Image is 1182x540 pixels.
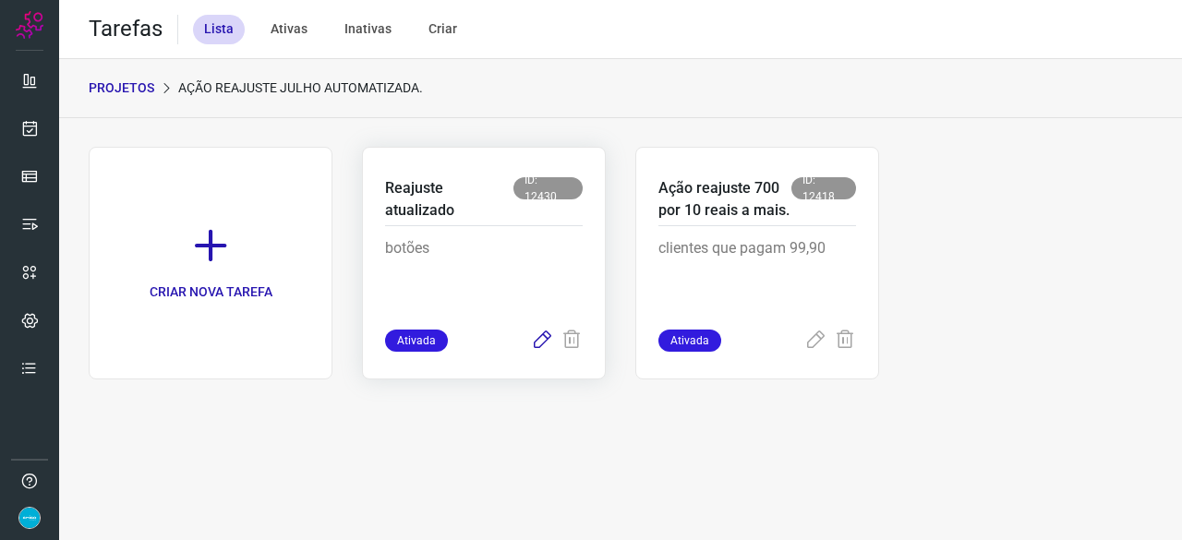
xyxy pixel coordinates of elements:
[89,147,332,379] a: CRIAR NOVA TAREFA
[178,78,423,98] p: Ação reajuste Julho automatizada.
[385,237,583,330] p: botões
[417,15,468,44] div: Criar
[385,177,513,222] p: Reajuste atualizado
[16,11,43,39] img: Logo
[259,15,319,44] div: Ativas
[658,237,856,330] p: clientes que pagam 99,90
[193,15,245,44] div: Lista
[150,282,272,302] p: CRIAR NOVA TAREFA
[791,177,856,199] span: ID: 12418
[89,78,154,98] p: PROJETOS
[18,507,41,529] img: 4352b08165ebb499c4ac5b335522ff74.png
[89,16,163,42] h2: Tarefas
[385,330,448,352] span: Ativada
[658,177,791,222] p: Ação reajuste 700 por 10 reais a mais.
[513,177,583,199] span: ID: 12430
[333,15,403,44] div: Inativas
[658,330,721,352] span: Ativada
